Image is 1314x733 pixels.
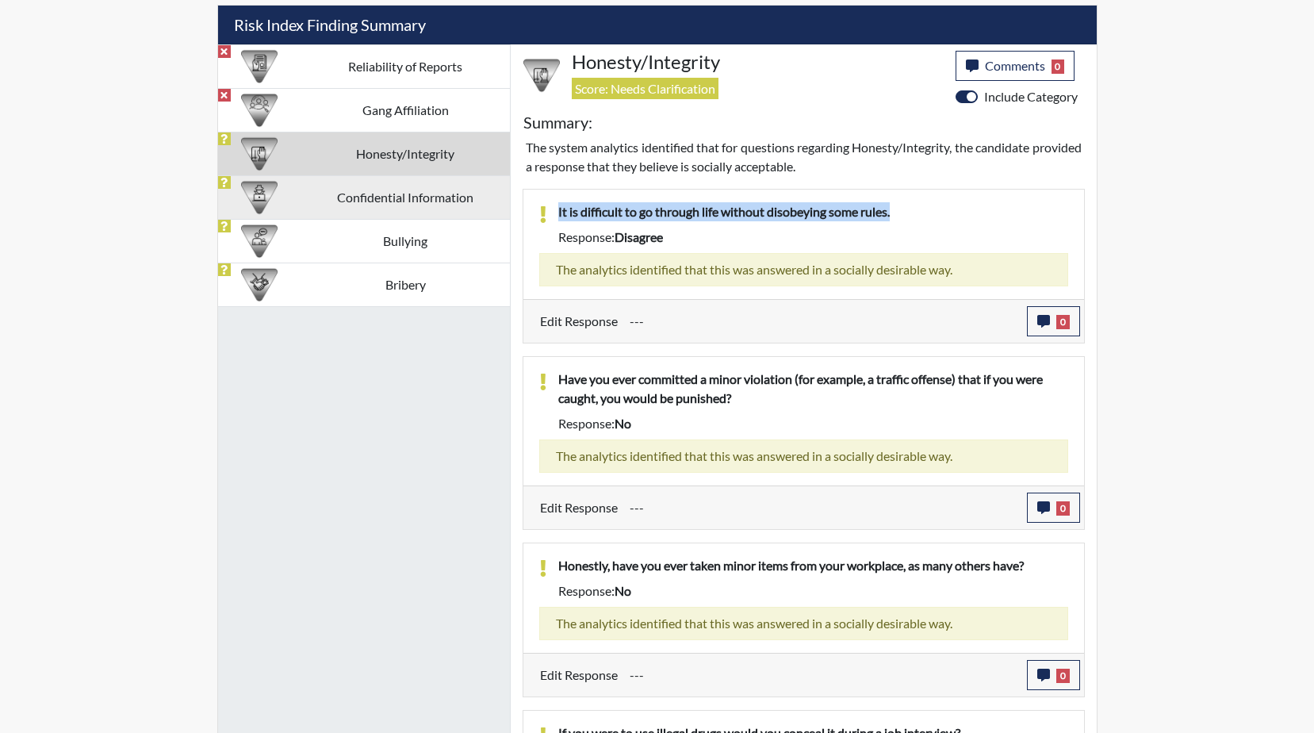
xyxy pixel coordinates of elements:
button: 0 [1027,306,1080,336]
div: Update the test taker's response, the change might impact the score [618,660,1027,690]
label: Edit Response [540,493,618,523]
img: CATEGORY%20ICON-11.a5f294f4.png [241,136,278,172]
div: The analytics identified that this was answered in a socially desirable way. [539,253,1068,286]
img: CATEGORY%20ICON-11.a5f294f4.png [523,57,560,94]
span: 0 [1056,501,1070,516]
div: Update the test taker's response, the change might impact the score [618,306,1027,336]
h5: Risk Index Finding Summary [218,6,1097,44]
span: no [615,416,631,431]
td: Bribery [301,263,509,306]
h4: Honesty/Integrity [572,51,944,74]
td: Gang Affiliation [301,88,509,132]
span: 0 [1056,669,1070,683]
span: Comments [985,58,1045,73]
button: 0 [1027,493,1080,523]
td: Honesty/Integrity [301,132,509,175]
p: Have you ever committed a minor violation (for example, a traffic offense) that if you were caugh... [558,370,1068,408]
div: Response: [546,581,1080,601]
p: It is difficult to go through life without disobeying some rules. [558,202,1068,221]
img: CATEGORY%20ICON-04.6d01e8fa.png [241,223,278,259]
span: Score: Needs Clarification [572,78,718,99]
div: Response: [546,414,1080,433]
label: Edit Response [540,306,618,336]
img: CATEGORY%20ICON-20.4a32fe39.png [241,48,278,85]
td: Bullying [301,219,509,263]
button: Comments0 [956,51,1075,81]
p: The system analytics identified that for questions regarding Honesty/Integrity, the candidate pro... [526,138,1082,176]
div: Update the test taker's response, the change might impact the score [618,493,1027,523]
td: Confidential Information [301,175,509,219]
img: CATEGORY%20ICON-03.c5611939.png [241,267,278,303]
label: Edit Response [540,660,618,690]
div: The analytics identified that this was answered in a socially desirable way. [539,607,1068,640]
h5: Summary: [523,113,592,132]
span: no [615,583,631,598]
td: Reliability of Reports [301,44,509,88]
p: Honestly, have you ever taken minor items from your workplace, as many others have? [558,556,1068,575]
img: CATEGORY%20ICON-05.742ef3c8.png [241,179,278,216]
span: 0 [1052,59,1065,74]
img: CATEGORY%20ICON-02.2c5dd649.png [241,92,278,129]
span: 0 [1056,315,1070,329]
div: Response: [546,228,1080,247]
span: disagree [615,229,663,244]
div: The analytics identified that this was answered in a socially desirable way. [539,439,1068,473]
button: 0 [1027,660,1080,690]
label: Include Category [984,87,1078,106]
